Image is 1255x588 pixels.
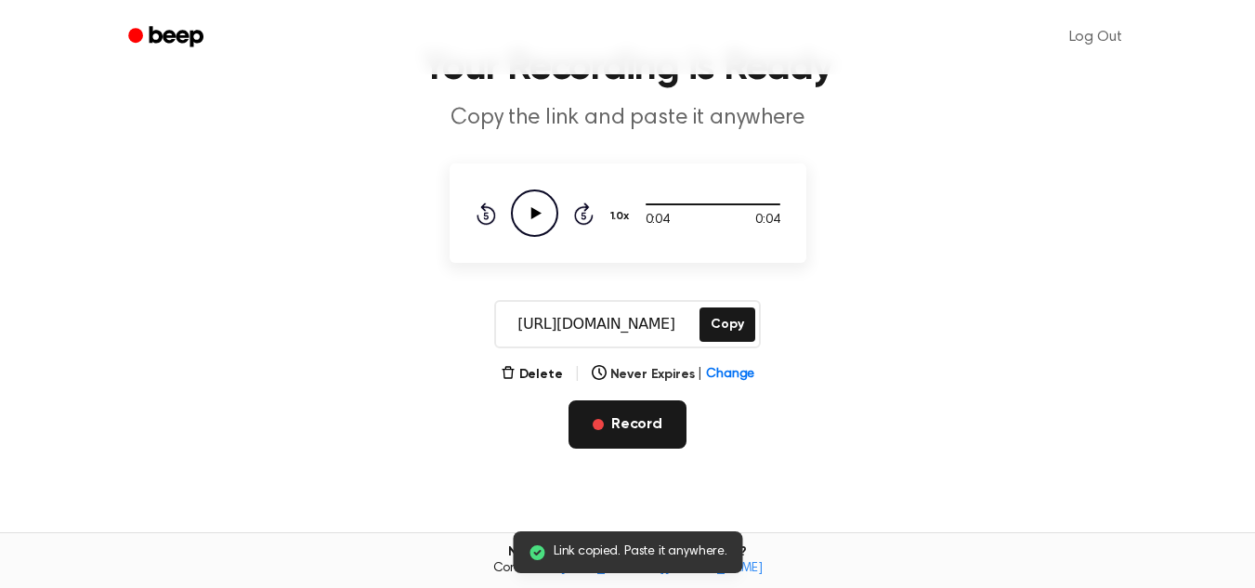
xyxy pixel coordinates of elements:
button: 1.0x [608,201,636,232]
span: Link copied. Paste it anywhere. [554,542,727,562]
button: Never Expires|Change [592,365,755,385]
span: | [574,363,581,385]
button: Record [569,400,686,449]
button: Copy [699,307,754,342]
span: Contact us [11,561,1244,578]
a: Beep [115,20,220,56]
a: Log Out [1051,15,1141,59]
span: | [698,365,702,385]
p: Copy the link and paste it anywhere [271,103,985,134]
button: Delete [501,365,563,385]
span: 0:04 [755,211,779,230]
span: Change [706,365,754,385]
span: 0:04 [646,211,670,230]
a: [EMAIL_ADDRESS][DOMAIN_NAME] [560,562,763,575]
